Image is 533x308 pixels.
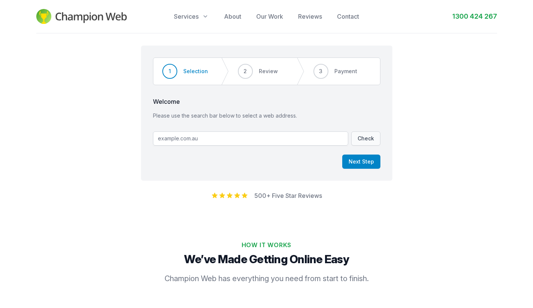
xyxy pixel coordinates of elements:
a: 500+ Five Star Reviews [254,192,322,199]
a: Reviews [298,12,322,21]
span: Review [259,68,278,75]
a: About [224,12,241,21]
p: Champion Web has everything you need from start to finish. [121,273,413,284]
p: We’ve Made Getting Online Easy [39,252,494,266]
span: Welcome [153,97,380,106]
button: Services [174,12,209,21]
span: 2 [243,68,247,75]
span: 3 [319,68,322,75]
span: Payment [334,68,357,75]
span: Services [174,12,199,21]
a: 1300 424 267 [452,11,497,22]
p: Please use the search bar below to select a web address. [153,112,380,119]
a: Our Work [256,12,283,21]
h2: How It Works [39,240,494,249]
a: Contact [337,12,359,21]
span: 1 [169,68,171,75]
img: Champion Web [36,9,127,24]
input: example.com.au [153,131,348,146]
nav: Progress [153,57,380,85]
button: Check [351,131,380,146]
button: Next Step [342,155,380,169]
span: Selection [183,68,208,75]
